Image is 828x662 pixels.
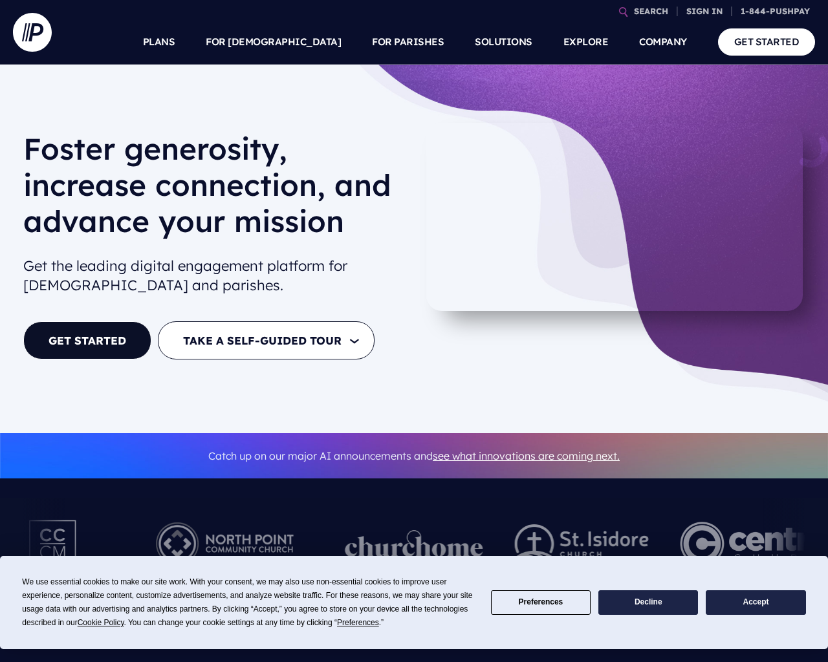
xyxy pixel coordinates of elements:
[143,19,175,65] a: PLANS
[491,590,591,615] button: Preferences
[372,19,444,65] a: FOR PARISHES
[345,530,483,557] img: pp_logos_1
[23,442,805,471] p: Catch up on our major AI announcements and
[514,524,649,564] img: pp_logos_2
[23,251,404,301] h2: Get the leading digital engagement platform for [DEMOGRAPHIC_DATA] and parishes.
[23,321,151,359] a: GET STARTED
[639,19,687,65] a: COMPANY
[158,321,375,359] button: TAKE A SELF-GUIDED TOUR
[206,19,341,65] a: FOR [DEMOGRAPHIC_DATA]
[563,19,609,65] a: EXPLORE
[718,28,816,55] a: GET STARTED
[433,449,620,462] a: see what innovations are coming next.
[136,508,314,579] img: Pushpay_Logo__NorthPoint
[23,131,404,250] h1: Foster generosity, increase connection, and advance your mission
[22,575,475,630] div: We use essential cookies to make our site work. With your consent, we may also use non-essential ...
[598,590,698,615] button: Decline
[78,618,124,627] span: Cookie Policy
[3,508,105,579] img: Pushpay_Logo__CCM
[337,618,379,627] span: Preferences
[475,19,532,65] a: SOLUTIONS
[706,590,805,615] button: Accept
